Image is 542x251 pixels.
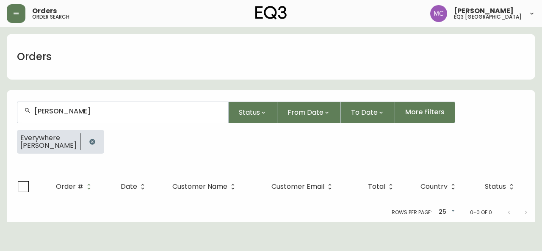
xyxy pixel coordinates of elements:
[470,209,492,216] p: 0-0 of 0
[172,184,227,189] span: Customer Name
[420,183,459,190] span: Country
[392,209,432,216] p: Rows per page:
[454,14,522,19] h5: eq3 [GEOGRAPHIC_DATA]
[368,183,396,190] span: Total
[341,102,395,123] button: To Date
[121,183,148,190] span: Date
[277,102,341,123] button: From Date
[34,107,221,115] input: Search
[485,184,506,189] span: Status
[56,183,94,190] span: Order #
[395,102,455,123] button: More Filters
[239,107,260,118] span: Status
[20,134,77,142] span: Everywhere
[17,50,52,64] h1: Orders
[121,184,137,189] span: Date
[56,184,83,189] span: Order #
[454,8,514,14] span: [PERSON_NAME]
[435,205,456,219] div: 25
[485,183,517,190] span: Status
[405,108,445,117] span: More Filters
[351,107,378,118] span: To Date
[271,184,324,189] span: Customer Email
[368,184,385,189] span: Total
[420,184,448,189] span: Country
[430,5,447,22] img: 6dbdb61c5655a9a555815750a11666cc
[20,142,77,149] span: [PERSON_NAME]
[32,14,69,19] h5: order search
[255,6,287,19] img: logo
[229,102,277,123] button: Status
[288,107,324,118] span: From Date
[32,8,57,14] span: Orders
[172,183,238,190] span: Customer Name
[271,183,335,190] span: Customer Email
